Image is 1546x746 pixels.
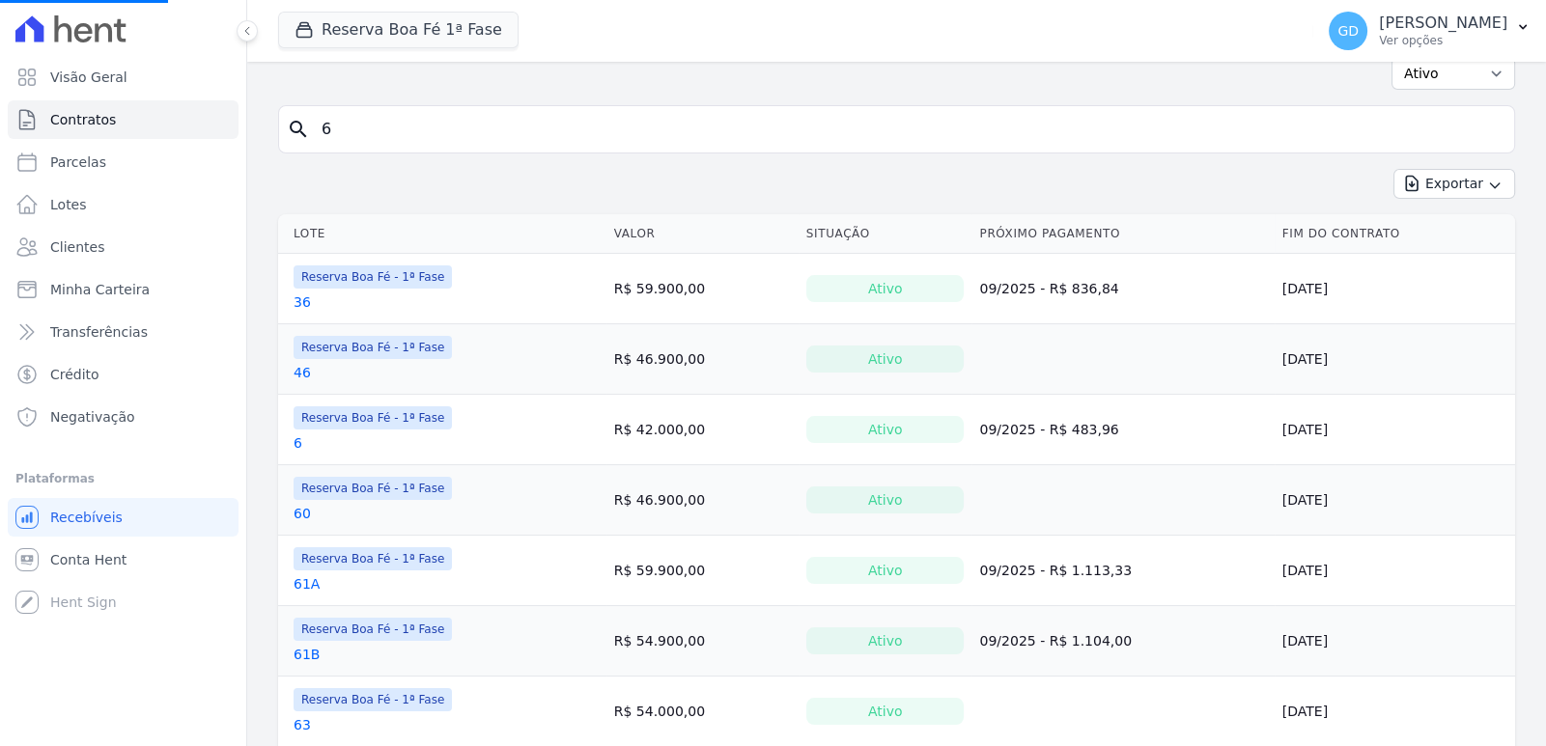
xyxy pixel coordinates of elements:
[1313,4,1546,58] button: GD [PERSON_NAME] Ver opções
[979,633,1132,649] a: 09/2025 - R$ 1.104,00
[294,406,452,429] span: Reserva Boa Fé - 1ª Fase
[294,292,311,312] a: 36
[50,195,87,214] span: Lotes
[287,118,310,141] i: search
[50,550,126,569] span: Conta Hent
[806,486,965,513] div: Ativo
[806,698,965,725] div: Ativo
[606,606,799,677] td: R$ 54.900,00
[294,477,452,500] span: Reserva Boa Fé - 1ª Fase
[799,214,972,254] th: Situação
[294,363,311,382] a: 46
[294,688,452,711] span: Reserva Boa Fé - 1ª Fase
[1379,14,1507,33] p: [PERSON_NAME]
[606,536,799,606] td: R$ 59.900,00
[8,398,239,436] a: Negativação
[979,281,1118,296] a: 09/2025 - R$ 836,84
[294,433,302,453] a: 6
[50,110,116,129] span: Contratos
[1275,536,1515,606] td: [DATE]
[1337,24,1359,38] span: GD
[1379,33,1507,48] p: Ver opções
[8,540,239,579] a: Conta Hent
[50,68,127,87] span: Visão Geral
[806,557,965,584] div: Ativo
[806,627,965,654] div: Ativo
[1275,324,1515,395] td: [DATE]
[294,645,320,664] a: 61B
[8,228,239,266] a: Clientes
[294,336,452,359] span: Reserva Boa Fé - 1ª Fase
[8,355,239,394] a: Crédito
[606,254,799,324] td: R$ 59.900,00
[278,12,519,48] button: Reserva Boa Fé 1ª Fase
[294,574,320,594] a: 61A
[50,280,150,299] span: Minha Carteira
[979,563,1132,578] a: 09/2025 - R$ 1.113,33
[50,152,106,172] span: Parcelas
[1275,214,1515,254] th: Fim do Contrato
[1393,169,1515,199] button: Exportar
[8,58,239,97] a: Visão Geral
[1275,395,1515,465] td: [DATE]
[8,498,239,537] a: Recebíveis
[50,237,104,257] span: Clientes
[8,143,239,181] a: Parcelas
[50,322,148,342] span: Transferências
[606,214,799,254] th: Valor
[8,185,239,224] a: Lotes
[15,467,231,490] div: Plataformas
[971,214,1274,254] th: Próximo Pagamento
[50,407,135,427] span: Negativação
[606,465,799,536] td: R$ 46.900,00
[606,324,799,395] td: R$ 46.900,00
[50,365,99,384] span: Crédito
[606,395,799,465] td: R$ 42.000,00
[1275,465,1515,536] td: [DATE]
[979,422,1118,437] a: 09/2025 - R$ 483,96
[294,504,311,523] a: 60
[8,270,239,309] a: Minha Carteira
[806,416,965,443] div: Ativo
[310,110,1506,149] input: Buscar por nome do lote
[8,313,239,351] a: Transferências
[1275,606,1515,677] td: [DATE]
[1275,254,1515,324] td: [DATE]
[294,618,452,641] span: Reserva Boa Fé - 1ª Fase
[50,508,123,527] span: Recebíveis
[294,547,452,570] span: Reserva Boa Fé - 1ª Fase
[806,345,965,373] div: Ativo
[806,275,965,302] div: Ativo
[294,715,311,734] a: 63
[8,100,239,139] a: Contratos
[278,214,606,254] th: Lote
[294,265,452,289] span: Reserva Boa Fé - 1ª Fase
